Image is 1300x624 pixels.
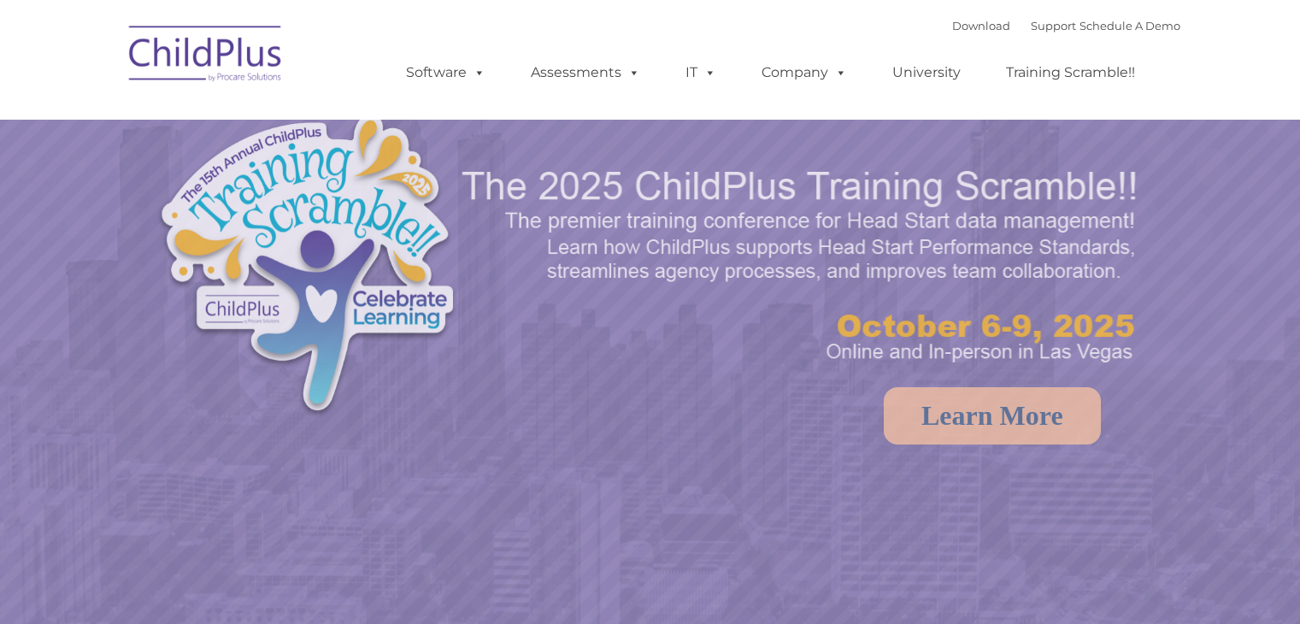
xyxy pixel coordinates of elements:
[389,56,503,90] a: Software
[744,56,864,90] a: Company
[875,56,978,90] a: University
[1079,19,1180,32] a: Schedule A Demo
[121,14,291,99] img: ChildPlus by Procare Solutions
[952,19,1010,32] a: Download
[1031,19,1076,32] a: Support
[884,387,1101,444] a: Learn More
[668,56,733,90] a: IT
[514,56,657,90] a: Assessments
[952,19,1180,32] font: |
[989,56,1152,90] a: Training Scramble!!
